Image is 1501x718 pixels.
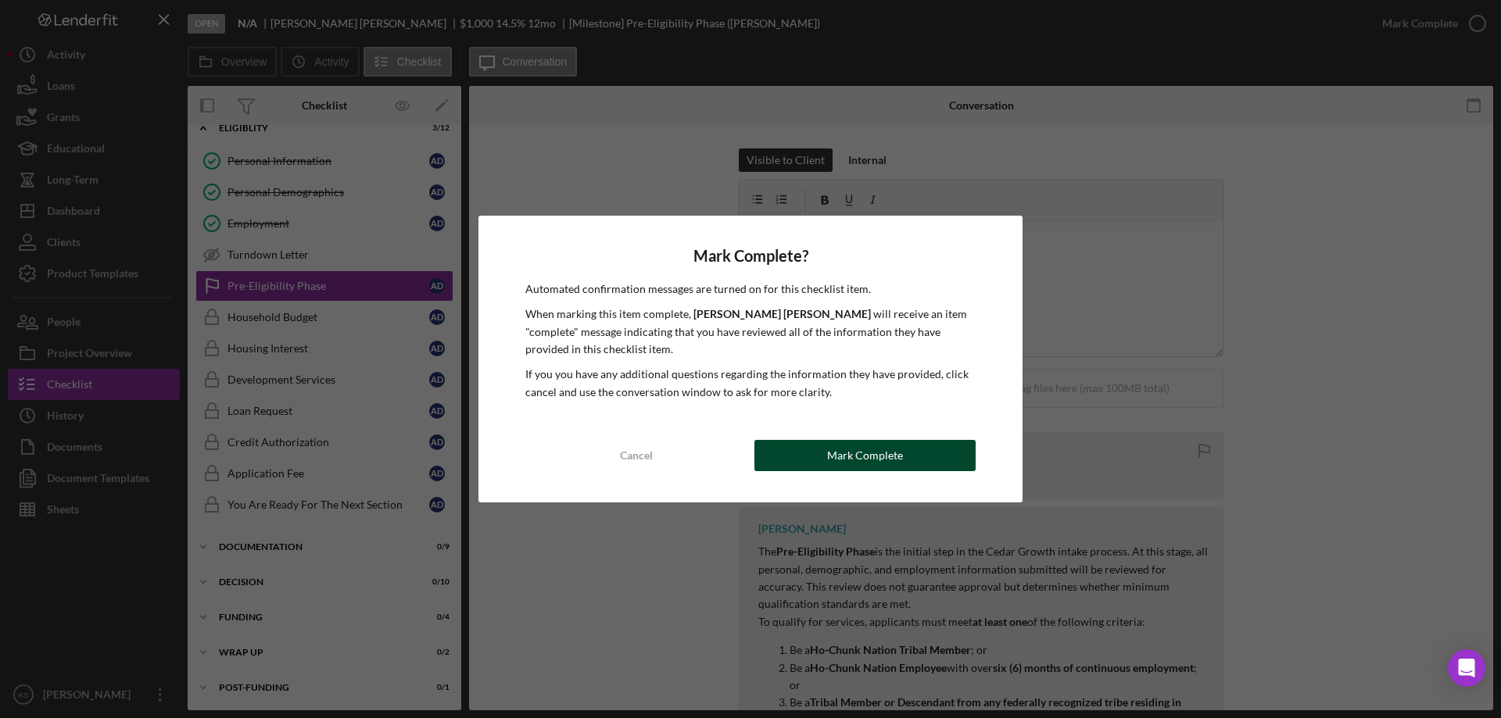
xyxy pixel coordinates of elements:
[827,440,903,471] div: Mark Complete
[525,247,976,265] h4: Mark Complete?
[525,440,747,471] button: Cancel
[525,305,976,358] p: When marking this item complete, will receive an item "complete" message indicating that you have...
[754,440,976,471] button: Mark Complete
[525,280,976,298] p: Automated confirmation messages are turned on for this checklist item.
[525,366,976,401] p: If you you have any additional questions regarding the information they have provided, click canc...
[620,440,653,471] div: Cancel
[1448,649,1485,687] div: Open Intercom Messenger
[693,307,871,320] b: [PERSON_NAME] [PERSON_NAME]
